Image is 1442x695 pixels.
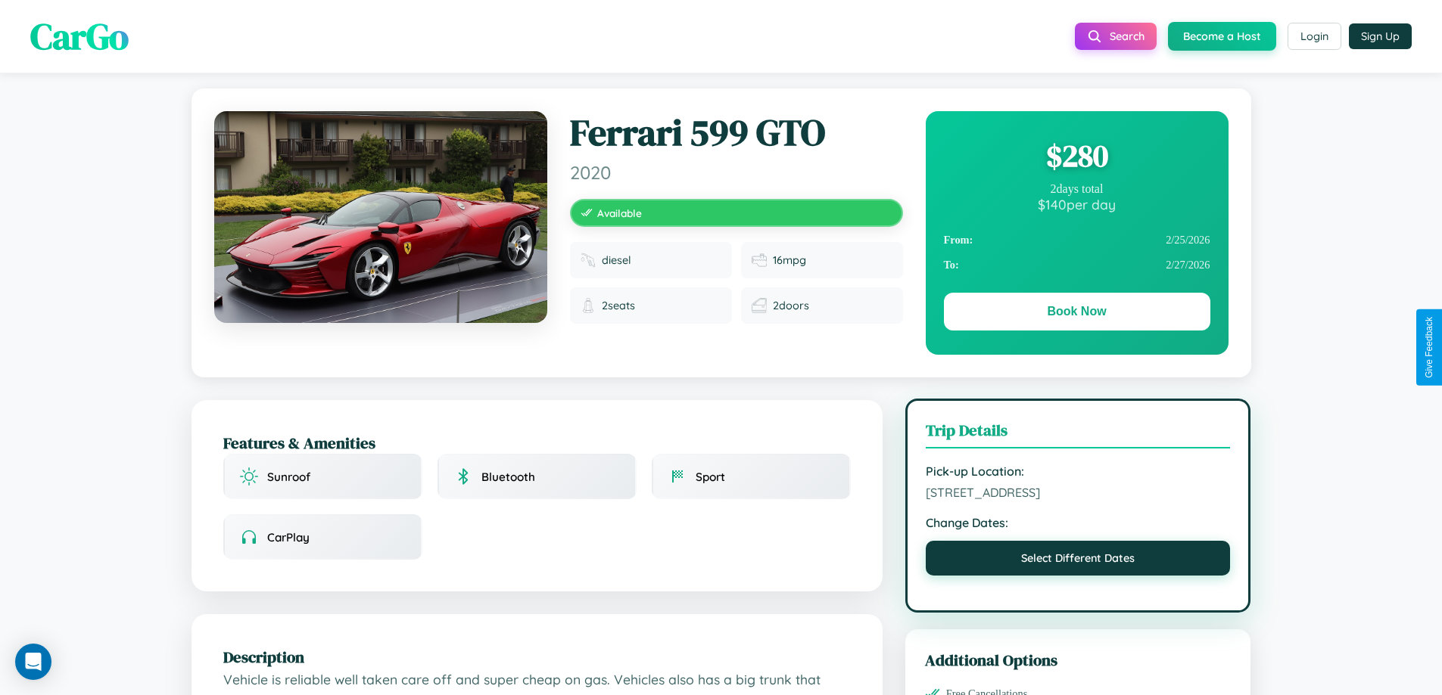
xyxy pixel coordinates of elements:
span: [STREET_ADDRESS] [926,485,1231,500]
span: CarGo [30,11,129,61]
h2: Description [223,646,851,668]
span: 16 mpg [773,253,806,267]
img: Fuel efficiency [752,253,767,268]
div: 2 / 27 / 2026 [944,253,1210,278]
div: $ 140 per day [944,196,1210,213]
strong: Change Dates: [926,515,1231,530]
span: Sunroof [267,470,310,484]
span: 2020 [570,161,903,184]
div: Give Feedback [1424,317,1434,378]
span: Search [1110,29,1145,43]
strong: Pick-up Location: [926,464,1231,479]
h2: Features & Amenities [223,432,851,454]
button: Search [1075,23,1157,50]
button: Book Now [944,293,1210,330]
img: Ferrari 599 GTO 2020 [214,111,547,323]
div: Open Intercom Messenger [15,644,51,680]
img: Fuel type [581,253,596,268]
span: 2 seats [602,299,635,312]
img: Seats [581,298,596,313]
strong: From: [944,234,973,247]
h3: Trip Details [926,419,1231,448]
strong: To: [944,259,959,271]
button: Login [1288,23,1341,50]
span: CarPlay [267,530,310,545]
div: $ 280 [944,135,1210,176]
button: Sign Up [1349,23,1412,49]
span: Sport [696,470,725,484]
h3: Additional Options [925,649,1232,671]
img: Doors [752,298,767,313]
span: diesel [602,253,631,267]
div: 2 / 25 / 2026 [944,228,1210,253]
button: Select Different Dates [926,541,1231,576]
span: Available [597,206,642,219]
button: Become a Host [1168,22,1276,51]
span: 2 doors [773,299,809,312]
h1: Ferrari 599 GTO [570,111,903,155]
span: Bluetooth [481,470,535,484]
div: 2 days total [944,182,1210,196]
